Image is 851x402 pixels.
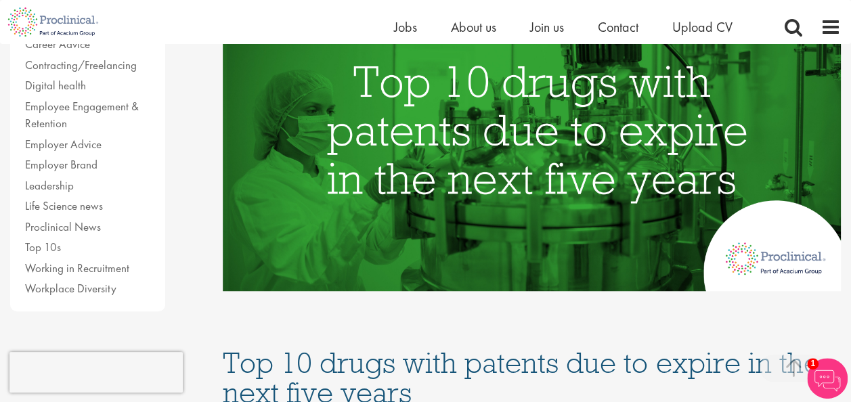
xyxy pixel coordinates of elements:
[25,137,102,152] a: Employer Advice
[25,219,101,234] a: Proclinical News
[25,178,74,193] a: Leadership
[25,261,129,275] a: Working in Recruitment
[25,58,137,72] a: Contracting/Freelancing
[530,18,564,36] a: Join us
[25,198,103,213] a: Life Science news
[25,281,116,296] a: Workplace Diversity
[25,157,97,172] a: Employer Brand
[9,352,183,393] iframe: reCAPTCHA
[25,99,139,131] a: Employee Engagement & Retention
[807,358,819,370] span: 1
[25,240,61,254] a: Top 10s
[807,358,848,399] img: Chatbot
[672,18,733,36] a: Upload CV
[25,78,86,93] a: Digital health
[598,18,638,36] a: Contact
[25,37,90,51] a: Career Advice
[451,18,496,36] a: About us
[394,18,417,36] a: Jobs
